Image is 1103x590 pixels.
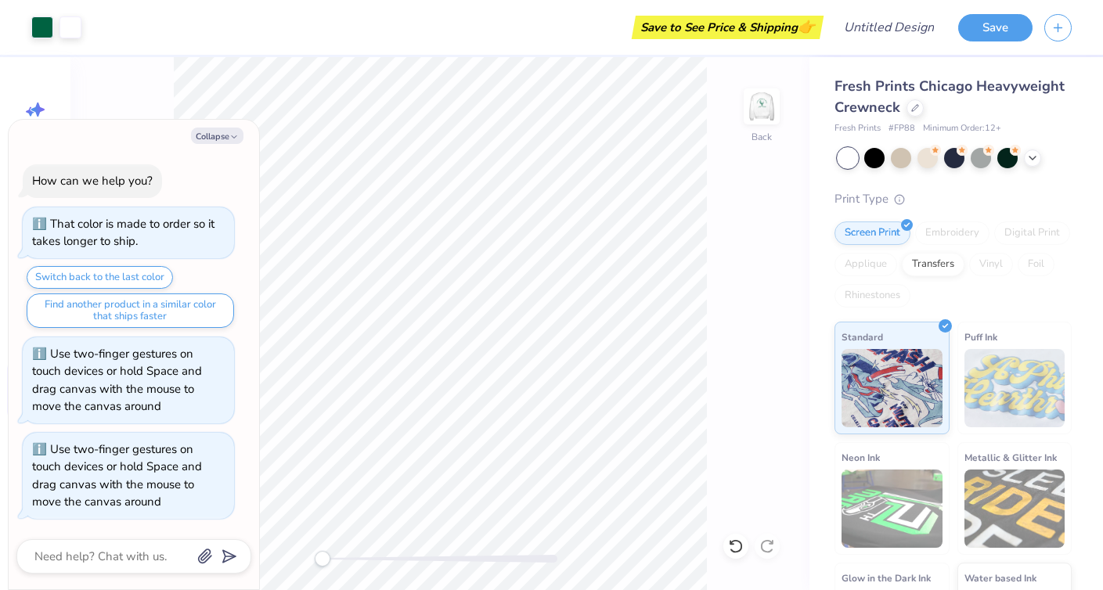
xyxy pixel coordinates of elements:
[969,253,1013,276] div: Vinyl
[1018,253,1054,276] div: Foil
[32,441,202,510] div: Use two-finger gestures on touch devices or hold Space and drag canvas with the mouse to move the...
[834,190,1072,208] div: Print Type
[636,16,820,39] div: Save to See Price & Shipping
[902,253,964,276] div: Transfers
[27,293,234,328] button: Find another product in a similar color that ships faster
[964,570,1036,586] span: Water based Ink
[831,12,946,43] input: Untitled Design
[964,329,997,345] span: Puff Ink
[842,329,883,345] span: Standard
[834,122,881,135] span: Fresh Prints
[32,346,202,415] div: Use two-finger gestures on touch devices or hold Space and drag canvas with the mouse to move the...
[915,221,989,245] div: Embroidery
[798,17,815,36] span: 👉
[842,349,943,427] img: Standard
[834,77,1065,117] span: Fresh Prints Chicago Heavyweight Crewneck
[834,284,910,308] div: Rhinestones
[923,122,1001,135] span: Minimum Order: 12 +
[842,469,943,548] img: Neon Ink
[842,449,880,466] span: Neon Ink
[746,91,777,122] img: Back
[834,221,910,245] div: Screen Print
[994,221,1070,245] div: Digital Print
[964,469,1065,548] img: Metallic & Glitter Ink
[27,266,173,289] button: Switch back to the last color
[752,130,772,144] div: Back
[842,570,931,586] span: Glow in the Dark Ink
[32,216,214,250] div: That color is made to order so it takes longer to ship.
[32,173,153,189] div: How can we help you?
[964,449,1057,466] span: Metallic & Glitter Ink
[191,128,243,144] button: Collapse
[834,253,897,276] div: Applique
[889,122,915,135] span: # FP88
[958,14,1033,41] button: Save
[315,551,330,567] div: Accessibility label
[964,349,1065,427] img: Puff Ink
